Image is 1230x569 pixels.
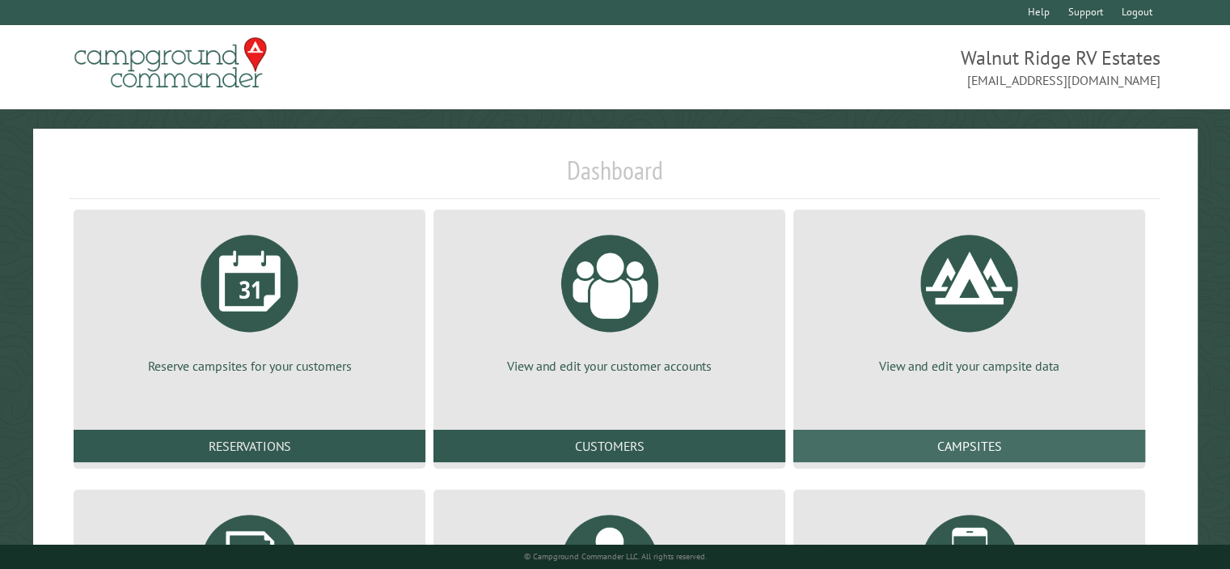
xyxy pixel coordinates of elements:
h1: Dashboard [70,155,1160,199]
img: Campground Commander [70,32,272,95]
span: Walnut Ridge RV Estates [EMAIL_ADDRESS][DOMAIN_NAME] [615,45,1160,90]
a: Reservations [74,430,425,462]
p: Reserve campsites for your customers [93,357,406,375]
p: View and edit your customer accounts [453,357,766,375]
p: View and edit your campsite data [813,357,1126,375]
a: View and edit your campsite data [813,223,1126,375]
small: © Campground Commander LLC. All rights reserved. [524,551,707,562]
a: Reserve campsites for your customers [93,223,406,375]
a: Campsites [793,430,1145,462]
a: Customers [433,430,785,462]
a: View and edit your customer accounts [453,223,766,375]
